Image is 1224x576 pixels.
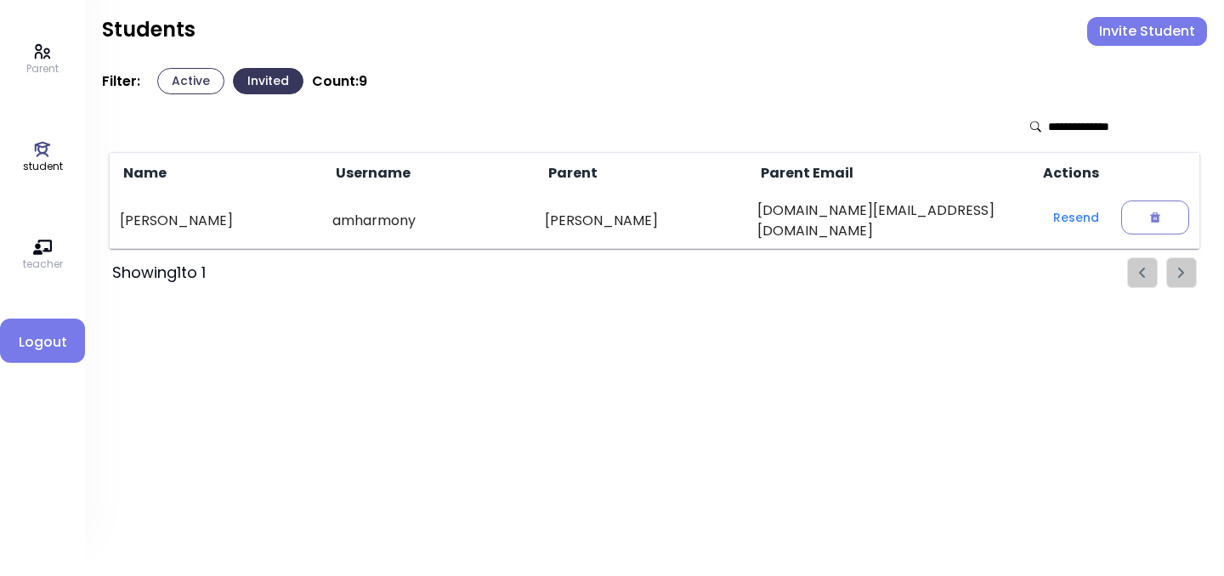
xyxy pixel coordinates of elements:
span: Name [120,163,167,184]
span: Parent [545,163,598,184]
span: Logout [14,332,71,353]
button: Invited [233,68,303,94]
h2: Students [102,17,195,42]
td: amharmony [322,194,535,249]
p: Parent [26,61,59,76]
span: Actions [1040,163,1099,184]
button: Active [157,68,224,94]
div: Showing 1 to 1 [112,261,206,285]
p: Count: 9 [312,73,367,90]
p: student [23,159,63,174]
td: [PERSON_NAME] [110,194,322,249]
ul: Pagination [1127,257,1197,288]
a: teacher [23,238,63,272]
td: [DOMAIN_NAME][EMAIL_ADDRESS][DOMAIN_NAME] [747,194,1030,249]
p: Filter: [102,73,140,90]
span: Parent Email [757,163,853,184]
button: Resend [1040,202,1113,233]
a: Parent [26,42,59,76]
p: teacher [23,257,63,272]
button: Invite Student [1087,17,1207,46]
td: [PERSON_NAME] [535,194,747,249]
a: student [23,140,63,174]
span: Username [332,163,411,184]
